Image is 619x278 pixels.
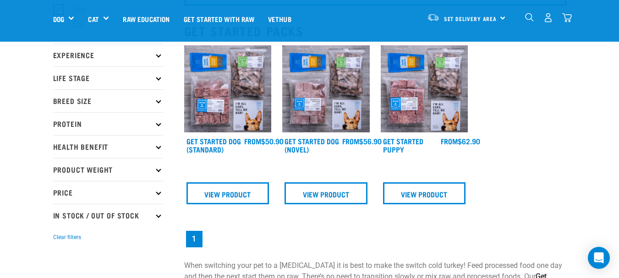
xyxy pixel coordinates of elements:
p: Health Benefit [53,135,163,158]
div: $62.90 [441,137,480,145]
img: NSP Dog Novel Update [282,45,370,133]
a: View Product [186,182,269,204]
a: View Product [285,182,367,204]
a: Get Started Dog (Novel) [285,139,339,151]
img: NPS Puppy Update [381,45,468,133]
p: Experience [53,44,163,66]
a: Cat [88,14,99,24]
p: Protein [53,112,163,135]
a: Get started with Raw [177,0,261,37]
div: $50.90 [244,137,284,145]
a: Raw Education [116,0,176,37]
img: home-icon-1@2x.png [525,13,534,22]
p: Product Weight [53,158,163,181]
nav: pagination [184,229,566,249]
img: van-moving.png [427,13,439,22]
span: Set Delivery Area [444,17,497,20]
a: Dog [53,14,64,24]
a: Get Started Puppy [383,139,423,151]
a: View Product [383,182,466,204]
img: NSP Dog Standard Update [184,45,272,133]
p: Breed Size [53,89,163,112]
a: Vethub [261,0,298,37]
span: FROM [244,139,261,143]
button: Clear filters [53,233,81,241]
a: Page 1 [186,231,203,247]
img: user.png [543,13,553,22]
div: $56.90 [342,137,382,145]
span: FROM [441,139,458,143]
p: Life Stage [53,66,163,89]
img: home-icon@2x.png [562,13,572,22]
p: In Stock / Out Of Stock [53,204,163,227]
p: Price [53,181,163,204]
div: Open Intercom Messenger [588,247,610,269]
a: Get Started Dog (Standard) [186,139,241,151]
span: FROM [342,139,359,143]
